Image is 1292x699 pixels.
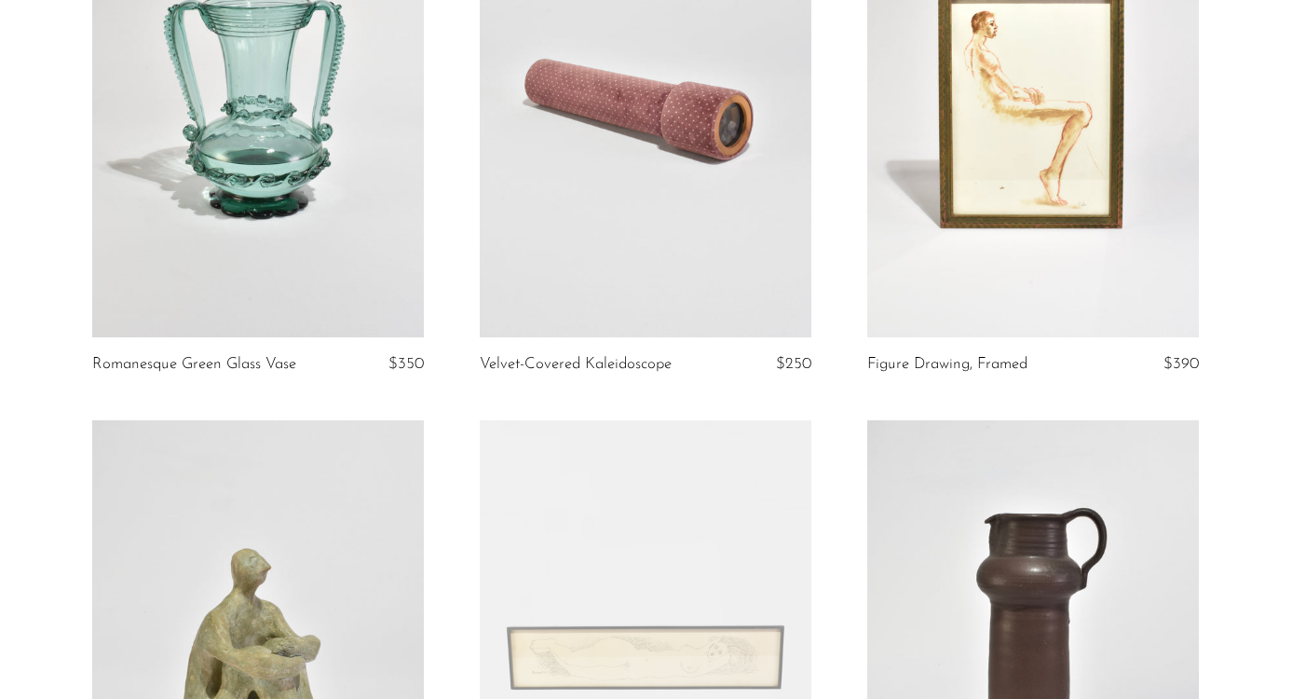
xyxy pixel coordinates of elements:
a: Figure Drawing, Framed [867,356,1027,373]
a: Romanesque Green Glass Vase [92,356,296,373]
a: Velvet-Covered Kaleidoscope [480,356,672,373]
span: $390 [1163,356,1199,372]
span: $350 [388,356,424,372]
span: $250 [776,356,811,372]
